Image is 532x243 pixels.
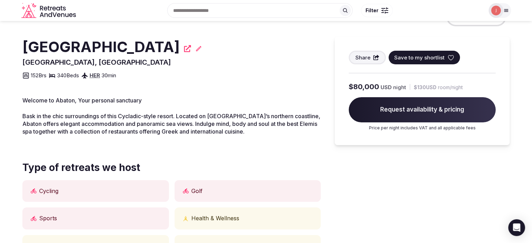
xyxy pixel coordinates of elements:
h2: [GEOGRAPHIC_DATA] [22,37,180,57]
span: $130 USD [414,84,437,91]
div: Open Intercom Messenger [508,219,525,236]
span: Welcome to Abaton, Your personal sanctuary [22,97,142,104]
span: Bask in the chic surroundings of this Cycladic-style resort. Located on [GEOGRAPHIC_DATA]’s north... [22,113,320,135]
a: Visit the homepage [21,3,77,19]
span: Filter [366,7,378,14]
button: Active icon tooltip [183,188,189,194]
button: Share [349,51,386,64]
button: Active icon tooltip [31,216,36,221]
span: $80,000 [349,82,379,92]
span: Save to my shortlist [394,54,445,61]
span: USD [381,84,392,91]
button: Filter [361,4,393,17]
span: [GEOGRAPHIC_DATA], [GEOGRAPHIC_DATA] [22,58,171,66]
button: Save to my shortlist [389,51,460,64]
p: Price per night includes VAT and all applicable fees [349,125,496,131]
span: room/night [438,84,463,91]
span: Type of retreats we host [22,161,321,174]
span: night [393,84,406,91]
button: Active icon tooltip [31,188,36,194]
span: 152 Brs [31,72,47,79]
span: 30 min [101,72,116,79]
svg: Retreats and Venues company logo [21,3,77,19]
a: HER [90,72,100,79]
img: Joanna Asiukiewicz [491,6,501,15]
span: 340 Beds [57,72,79,79]
div: | [409,83,411,91]
span: Share [355,54,370,61]
span: Request availability & pricing [349,97,496,122]
button: Physical and mental health icon tooltip [183,216,189,221]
